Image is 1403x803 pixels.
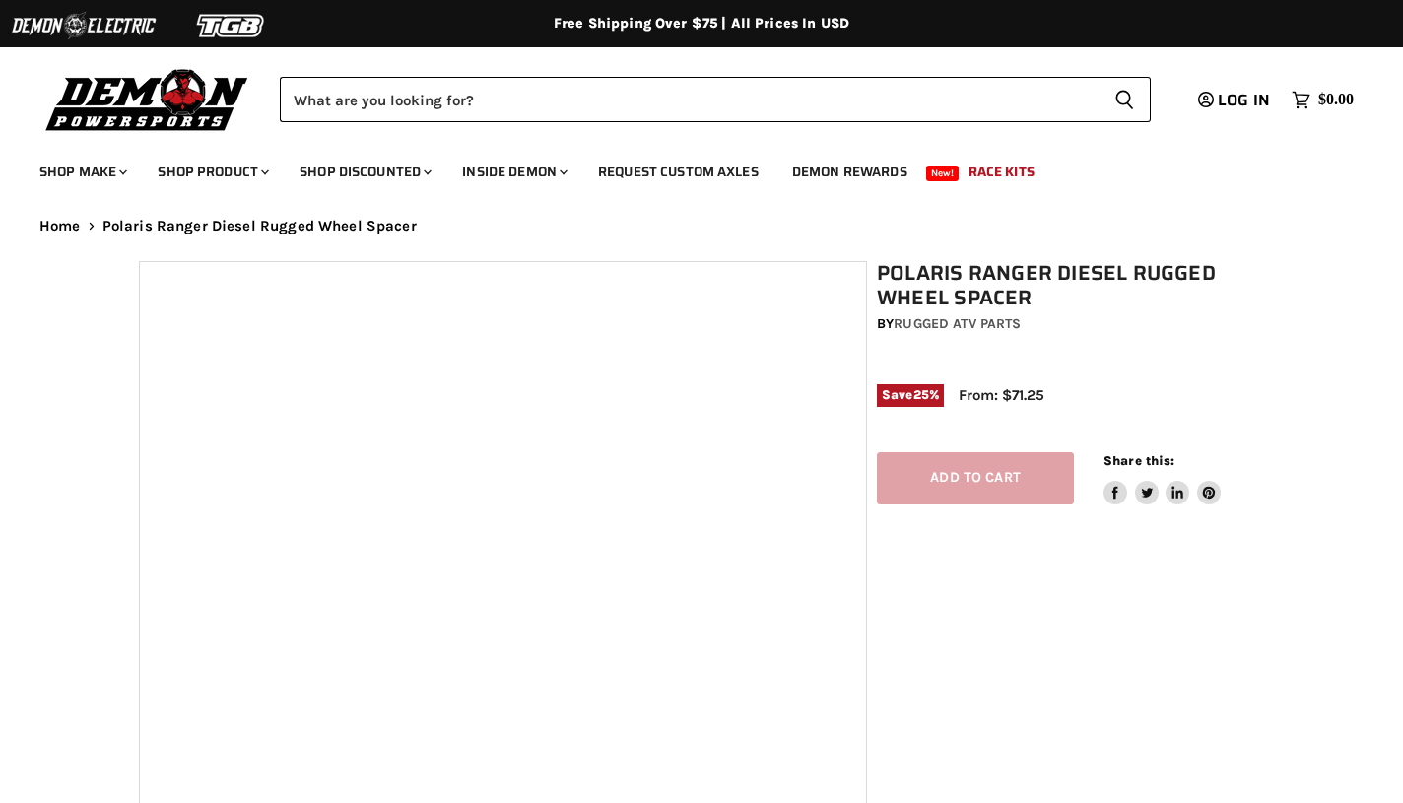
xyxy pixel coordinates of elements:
span: From: $71.25 [959,386,1044,404]
div: by [877,313,1274,335]
a: Race Kits [954,152,1049,192]
a: Shop Product [143,152,281,192]
a: Log in [1189,92,1282,109]
a: Inside Demon [447,152,579,192]
span: Share this: [1103,453,1174,468]
a: Demon Rewards [777,152,922,192]
a: Request Custom Axles [583,152,773,192]
span: 25 [913,387,929,402]
form: Product [280,77,1151,122]
img: Demon Powersports [39,64,255,134]
a: $0.00 [1282,86,1364,114]
a: Shop Make [25,152,139,192]
button: Search [1099,77,1151,122]
span: Save % [877,384,944,406]
aside: Share this: [1103,452,1221,504]
a: Rugged ATV Parts [894,315,1021,332]
span: Polaris Ranger Diesel Rugged Wheel Spacer [102,218,417,234]
a: Home [39,218,81,234]
span: $0.00 [1318,91,1354,109]
input: Search [280,77,1099,122]
h1: Polaris Ranger Diesel Rugged Wheel Spacer [877,261,1274,310]
ul: Main menu [25,144,1349,192]
span: New! [926,166,960,181]
a: Shop Discounted [285,152,443,192]
span: Log in [1218,88,1270,112]
img: Demon Electric Logo 2 [10,7,158,44]
img: TGB Logo 2 [158,7,305,44]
